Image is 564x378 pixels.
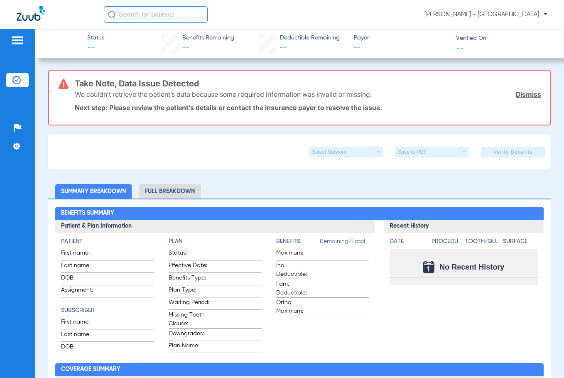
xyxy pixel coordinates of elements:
span: Fam. Deductible: [276,280,317,297]
input: Search for patients [104,6,208,23]
span: Verified On [456,34,551,43]
p: We couldn’t retrieve the patient’s data because some required information was invalid or missing. [75,90,372,98]
img: error-icon [59,79,69,89]
li: Summary Breakdown [55,184,132,199]
span: DOB: [61,343,102,354]
img: hamburger-icon [11,35,24,45]
span: Benefits Remaining [182,34,234,42]
span: First name: [61,249,102,260]
span: Waiting Period: [169,298,209,309]
h3: Patient & Plan Information [55,220,375,233]
h2: Benefits Summary [55,207,543,220]
span: Missing Tooth Clause: [169,311,209,328]
span: Deductible Remaining [280,34,340,42]
span: Effective Date: [169,261,209,272]
app-breakdown-title: Surface [503,237,538,249]
span: -- [354,43,449,53]
app-breakdown-title: Date [390,237,424,249]
span: Status [87,34,104,42]
span: -- [182,44,189,51]
span: First name: [61,318,102,329]
span: -- [456,44,463,52]
span: Ortho Maximum: [276,298,317,316]
h4: Date [390,237,424,246]
span: Payer [354,34,449,42]
h3: Take Note, Data Issue Detected [75,79,541,88]
span: DOB: [61,274,102,285]
app-breakdown-title: Tooth/Quad [465,237,500,249]
h4: Benefits [276,237,320,246]
span: -- [87,43,104,53]
span: Remaining/Total [320,237,369,249]
h4: Patient [61,237,154,246]
h4: Procedure [432,237,462,246]
span: Ind. Deductible: [276,261,317,279]
img: Calendar [423,261,434,273]
h4: Plan [169,237,262,246]
span: No Recent History [439,263,504,271]
li: Full Breakdown [139,184,201,199]
span: -- [280,44,287,51]
h3: Recent History [384,220,544,233]
img: Zuub Logo [17,6,45,21]
span: Plan Name: [169,341,209,353]
span: Downgrades: [169,329,209,341]
span: Last name: [61,330,102,341]
h4: Subscriber [61,306,154,315]
app-breakdown-title: Benefits [276,237,320,249]
span: [PERSON_NAME] - [GEOGRAPHIC_DATA] [424,10,547,19]
span: Plan Type: [169,286,209,297]
span: Assignment: [61,286,102,297]
a: Dismiss [516,90,541,98]
h4: Surface [503,237,538,246]
span: Last name: [61,261,102,272]
h2: Coverage Summary [55,363,543,376]
img: Search Icon [108,11,115,18]
p: Next step: Please review the patient’s details or contact the insurance payer to resolve the issue. [75,103,541,112]
h4: Tooth/Quad [465,237,500,246]
span: Benefits Type: [169,274,209,285]
app-breakdown-title: Procedure [432,237,462,249]
span: Maximum: [276,249,317,260]
span: Status: [169,249,209,260]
